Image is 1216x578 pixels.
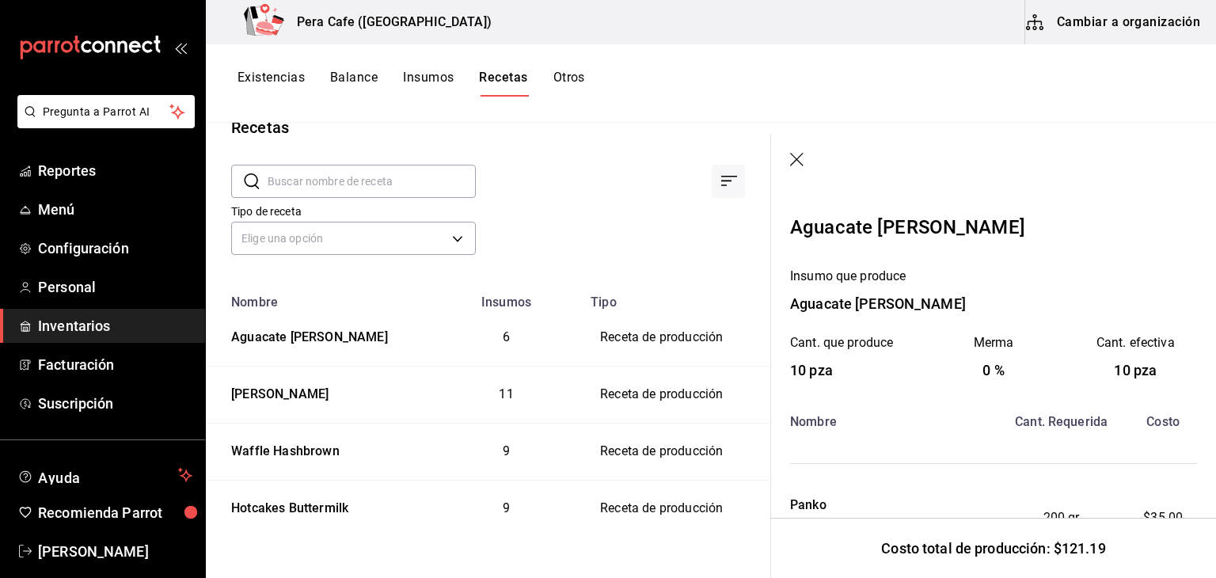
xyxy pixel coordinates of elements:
span: $35.00 [1143,508,1183,527]
table: inventoriesTable [206,285,770,537]
span: Facturación [38,354,192,375]
span: Ayuda [38,466,172,485]
th: Nombre [206,285,431,310]
div: navigation tabs [237,70,585,97]
span: 0 % [982,362,1004,378]
button: Balance [330,70,378,97]
th: Tipo [581,285,770,310]
span: Reportes [38,160,192,181]
span: 9 [503,443,510,458]
td: Receta de producción [581,480,770,536]
span: Suscripción [38,393,192,414]
div: Nombre [790,413,994,432]
div: Costo total de producción: $121.19 [771,518,1216,578]
span: Menú [38,199,192,220]
span: 10 pza [1114,362,1157,378]
span: 200 gr [1043,508,1080,527]
div: Cant. efectiva [1074,333,1197,352]
span: Personal [38,276,192,298]
div: Insumo que produce [790,267,1197,286]
button: Pregunta a Parrot AI [17,95,195,128]
span: Pregunta a Parrot AI [43,104,170,120]
span: [PERSON_NAME] [38,541,192,562]
div: Cant. que produce [790,333,913,352]
span: 6 [503,329,510,344]
label: Tipo de receta [231,206,476,217]
button: Recetas [479,70,527,97]
h3: Pera Cafe ([GEOGRAPHIC_DATA]) [284,13,492,32]
td: Receta de producción [581,310,770,366]
div: Aguacate [PERSON_NAME] [225,322,388,347]
div: Costo [1129,413,1197,432]
div: Panko [790,496,921,515]
th: Insumos [431,285,581,310]
button: Existencias [237,70,305,97]
div: Hotcakes Buttermilk [225,493,348,518]
td: Receta de producción [581,423,770,480]
div: Cant. Requerida [994,413,1129,432]
button: open_drawer_menu [174,41,187,54]
div: [PERSON_NAME] [225,379,329,404]
td: Receta de producción [581,366,770,423]
span: 10 pza [790,362,833,378]
div: Merma [932,333,1054,352]
div: Recetas [231,116,289,139]
span: 11 [499,386,513,401]
span: Recomienda Parrot [38,502,192,523]
button: Insumos [403,70,454,97]
div: Waffle Hashbrown [225,436,340,461]
div: Ordenar por [712,165,745,198]
a: Pregunta a Parrot AI [11,115,195,131]
div: Aguacate [PERSON_NAME] [790,293,1197,314]
div: Elige una opción [231,222,476,255]
span: 9 [503,500,510,515]
button: Otros [553,70,585,97]
span: Configuración [38,238,192,259]
span: Inventarios [38,315,192,337]
input: Buscar nombre de receta [268,165,476,197]
div: Aguacate [PERSON_NAME] [790,213,1025,241]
